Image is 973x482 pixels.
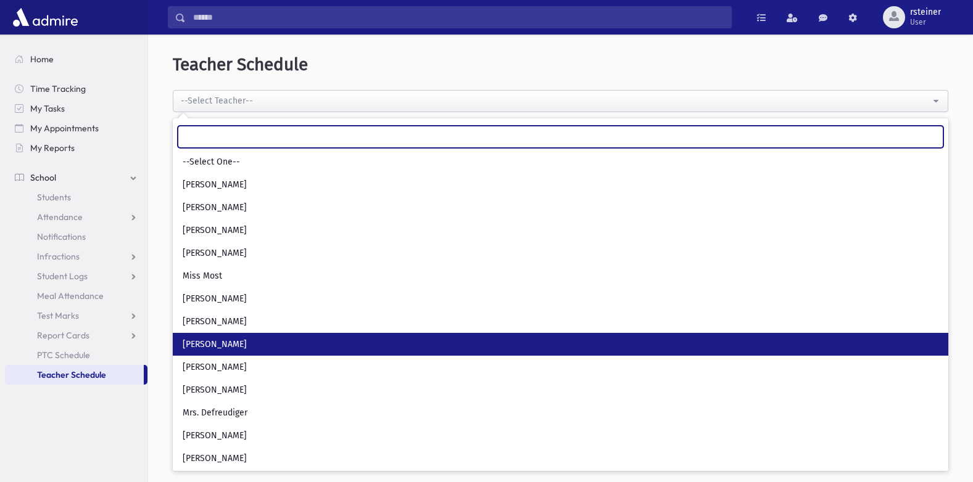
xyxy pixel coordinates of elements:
a: PTC Schedule [5,345,147,365]
span: My Reports [30,142,75,153]
a: Time Tracking [5,79,147,99]
span: Student Logs [37,271,88,282]
span: [PERSON_NAME] [183,361,247,374]
div: --Select Teacher-- [181,94,930,107]
input: Search [178,126,943,148]
span: User [910,17,941,27]
a: Students [5,187,147,207]
span: My Appointments [30,123,99,134]
span: Meal Attendance [37,290,104,301]
span: School [30,172,56,183]
input: Search [186,6,731,28]
span: Mrs. Defreudiger [183,407,247,419]
span: [PERSON_NAME] [183,224,247,237]
a: Meal Attendance [5,286,147,306]
a: Teacher Schedule [5,365,144,385]
span: Infractions [37,251,80,262]
a: Attendance [5,207,147,227]
span: Time Tracking [30,83,86,94]
span: [PERSON_NAME] [183,384,247,396]
span: [PERSON_NAME] [183,179,247,191]
span: Teacher Schedule [37,369,106,380]
a: My Appointments [5,118,147,138]
span: Teacher Schedule [173,54,308,75]
span: Attendance [37,211,83,223]
span: [PERSON_NAME] [183,452,247,465]
a: Home [5,49,147,69]
span: [PERSON_NAME] [183,430,247,442]
a: School [5,168,147,187]
span: Home [30,54,54,65]
a: Report Cards [5,325,147,345]
a: Student Logs [5,266,147,286]
span: [PERSON_NAME] [183,202,247,214]
span: Report Cards [37,330,89,341]
span: [PERSON_NAME] [183,316,247,328]
span: rsteiner [910,7,941,17]
span: --Select One-- [183,156,240,168]
span: My Tasks [30,103,65,114]
span: [PERSON_NAME] [183,247,247,259]
button: --Select Teacher-- [173,90,948,112]
a: Test Marks [5,306,147,325]
span: [PERSON_NAME] [183,338,247,351]
a: My Tasks [5,99,147,118]
span: Miss Most [183,270,222,282]
img: AdmirePro [10,5,81,30]
span: Students [37,192,71,203]
span: [PERSON_NAME] [183,293,247,305]
a: Infractions [5,247,147,266]
span: Notifications [37,231,86,242]
a: My Reports [5,138,147,158]
a: Notifications [5,227,147,247]
span: PTC Schedule [37,349,90,361]
span: Test Marks [37,310,79,321]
